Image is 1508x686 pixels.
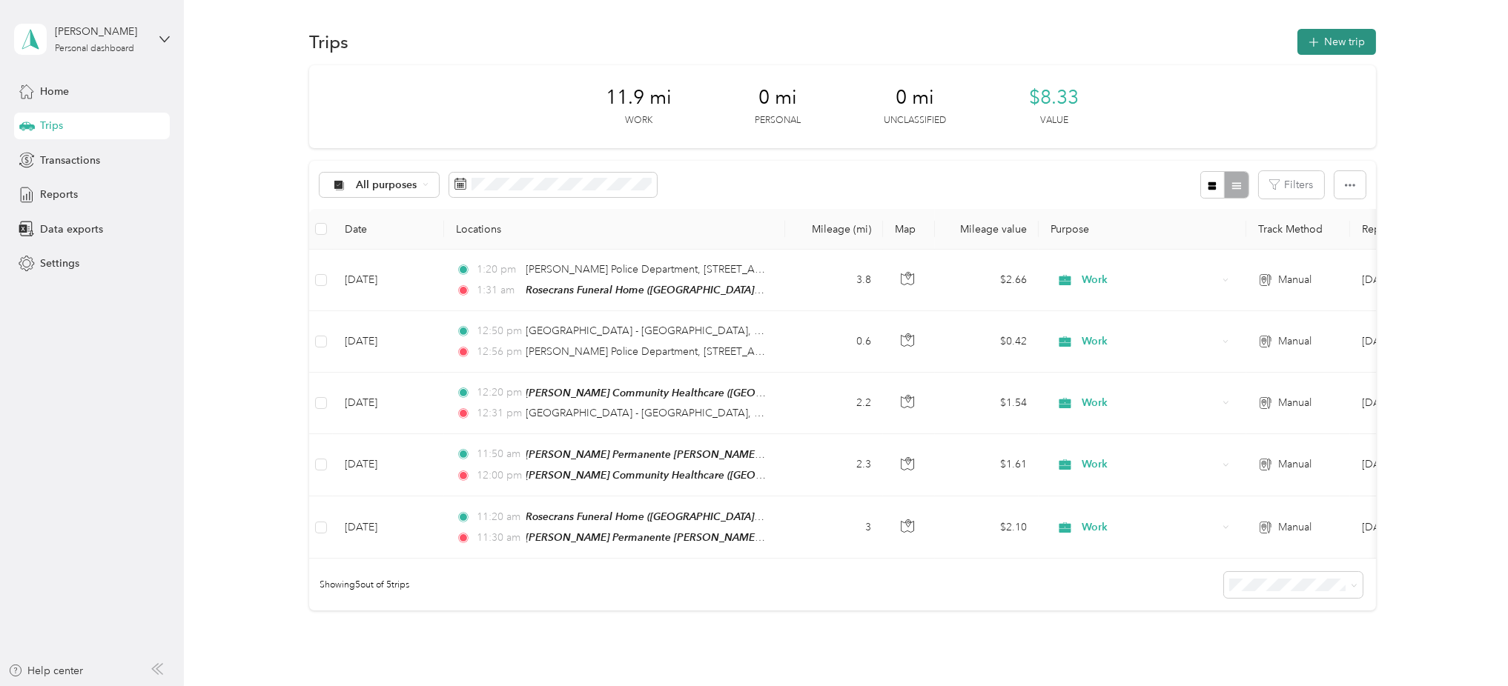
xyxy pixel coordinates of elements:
p: Value [1040,114,1068,127]
span: Work [1082,519,1217,536]
th: Report [1350,209,1485,250]
th: Purpose [1039,209,1246,250]
span: Data exports [40,222,103,237]
span: Manual [1278,519,1312,536]
span: 12:31 pm [477,405,519,422]
span: [GEOGRAPHIC_DATA] - [GEOGRAPHIC_DATA], [STREET_ADDRESS][PERSON_NAME][PERSON_NAME] [526,324,1013,337]
span: 12:20 pm [477,384,519,401]
span: Rosecrans Funeral Home ([GEOGRAPHIC_DATA], [US_STATE]) [526,510,816,523]
span: 1:20 pm [477,262,519,278]
button: Help center [8,663,84,679]
td: Jun 2024 [1350,250,1485,311]
td: 0.6 [785,311,883,372]
p: Work [625,114,652,127]
span: Manual [1278,333,1312,350]
td: 2.3 [785,434,883,496]
span: Reports [40,187,78,202]
th: Date [333,209,444,250]
td: Jun 2024 [1350,373,1485,434]
td: [DATE] [333,311,444,372]
td: $0.42 [935,311,1039,372]
h1: Trips [309,34,348,50]
span: [PERSON_NAME] Police Department, [STREET_ADDRESS][PERSON_NAME][PERSON_NAME] [526,263,963,276]
span: Manual [1278,395,1312,411]
span: [PERSON_NAME] Permanente [PERSON_NAME] (Caring Way, [GEOGRAPHIC_DATA], [GEOGRAPHIC_DATA]) [526,531,1043,544]
td: 3 [785,496,883,559]
td: [DATE] [333,496,444,559]
span: Trips [40,118,63,133]
p: Personal [755,114,801,127]
td: Jun 2024 [1350,434,1485,496]
td: 2.2 [785,373,883,434]
td: 3.8 [785,250,883,311]
th: Track Method [1246,209,1350,250]
span: Manual [1278,272,1312,288]
span: Showing 5 out of 5 trips [309,579,409,592]
span: 12:50 pm [477,323,519,339]
span: All purposes [356,180,417,190]
span: [PERSON_NAME] Community Healthcare ([GEOGRAPHIC_DATA], [US_STATE]) [526,469,896,482]
div: [PERSON_NAME] [55,24,148,39]
td: $2.66 [935,250,1039,311]
span: 11:20 am [477,509,519,525]
span: [GEOGRAPHIC_DATA] - [GEOGRAPHIC_DATA], [STREET_ADDRESS][PERSON_NAME][PERSON_NAME] [526,407,1013,419]
th: Locations [444,209,785,250]
span: Work [1082,395,1217,411]
span: [PERSON_NAME] Police Department, [STREET_ADDRESS][PERSON_NAME][PERSON_NAME] [526,345,963,358]
th: Mileage value [935,209,1039,250]
iframe: Everlance-gr Chat Button Frame [1425,603,1508,686]
td: $1.61 [935,434,1039,496]
span: $8.33 [1029,86,1079,110]
span: 0 mi [896,86,934,110]
td: Jun 2024 [1350,311,1485,372]
span: Transactions [40,153,100,168]
span: Work [1082,333,1217,350]
th: Map [883,209,935,250]
span: 12:56 pm [477,344,519,360]
td: [DATE] [333,434,444,496]
button: Filters [1259,171,1324,199]
span: 1:31 am [477,282,519,299]
span: 11:50 am [477,446,519,462]
span: Home [40,84,69,99]
div: Personal dashboard [55,44,134,53]
td: [DATE] [333,373,444,434]
span: 11.9 mi [606,86,672,110]
td: $2.10 [935,496,1039,559]
span: [PERSON_NAME] Permanente [PERSON_NAME] (Caring Way, [GEOGRAPHIC_DATA], [GEOGRAPHIC_DATA]) [526,448,1043,461]
span: Work [1082,456,1217,473]
th: Mileage (mi) [785,209,883,250]
p: Unclassified [884,114,946,127]
span: 0 mi [758,86,797,110]
span: 12:00 pm [477,467,519,484]
td: [DATE] [333,250,444,311]
td: $1.54 [935,373,1039,434]
button: New trip [1297,29,1376,55]
span: [PERSON_NAME] Community Healthcare ([GEOGRAPHIC_DATA], [US_STATE]) [526,387,896,399]
span: Rosecrans Funeral Home ([GEOGRAPHIC_DATA], [US_STATE]) [526,284,816,296]
span: Manual [1278,456,1312,473]
span: Work [1082,272,1217,288]
span: 11:30 am [477,530,519,546]
span: Settings [40,256,79,271]
td: Jun 2024 [1350,496,1485,559]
